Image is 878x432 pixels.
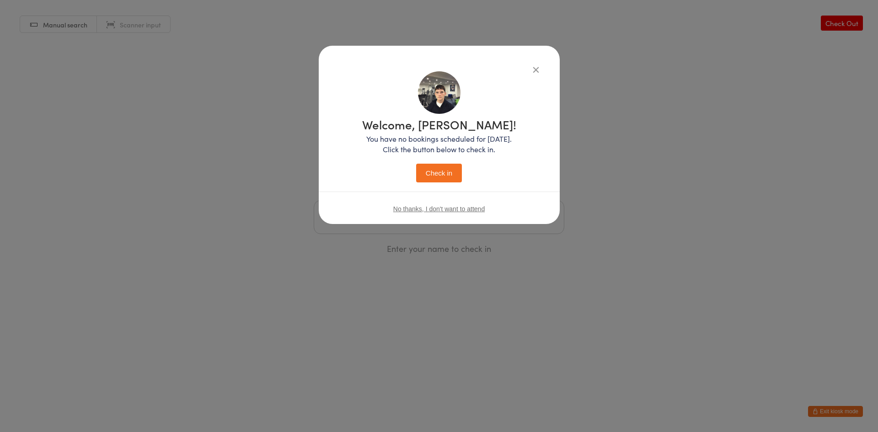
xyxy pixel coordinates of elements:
p: You have no bookings scheduled for [DATE]. Click the button below to check in. [362,133,516,155]
img: image1720425773.png [418,71,460,114]
button: No thanks, I don't want to attend [393,205,485,213]
h1: Welcome, [PERSON_NAME]! [362,118,516,130]
button: Check in [416,164,462,182]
